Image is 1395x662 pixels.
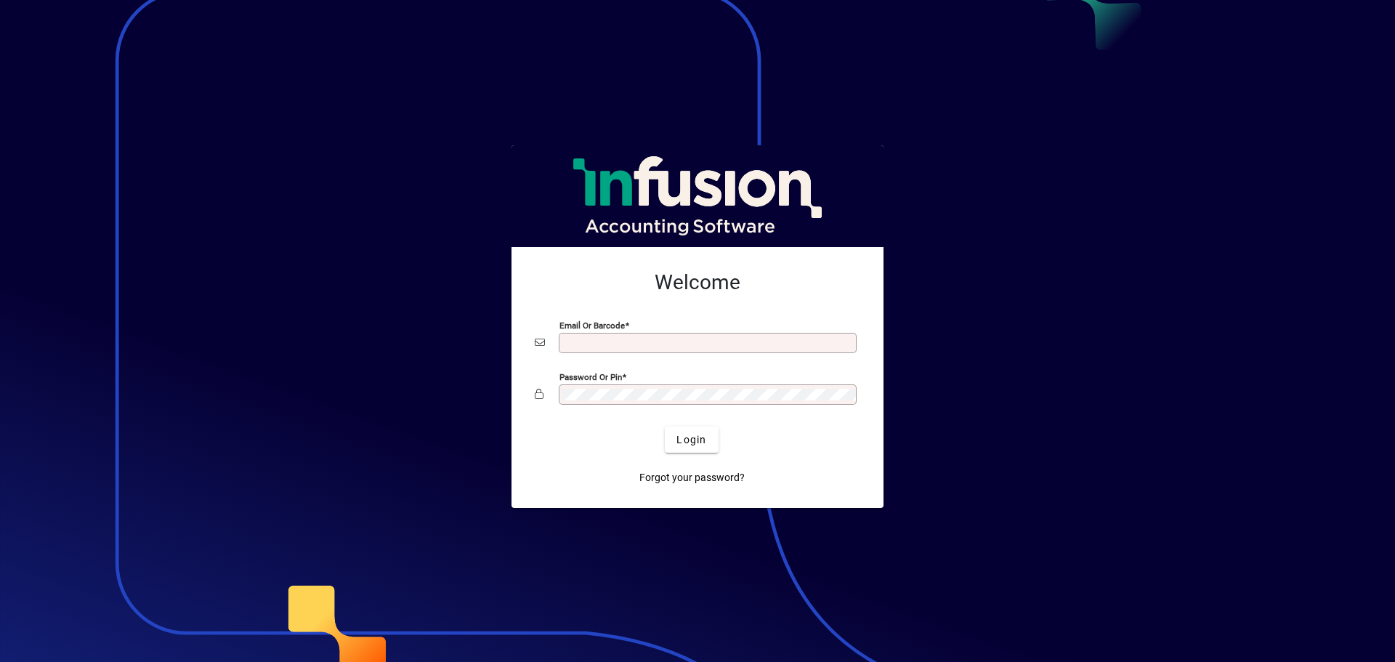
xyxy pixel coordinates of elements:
[665,427,718,453] button: Login
[559,320,625,331] mat-label: Email or Barcode
[535,270,860,295] h2: Welcome
[634,464,751,491] a: Forgot your password?
[676,432,706,448] span: Login
[639,470,745,485] span: Forgot your password?
[559,372,622,382] mat-label: Password or Pin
